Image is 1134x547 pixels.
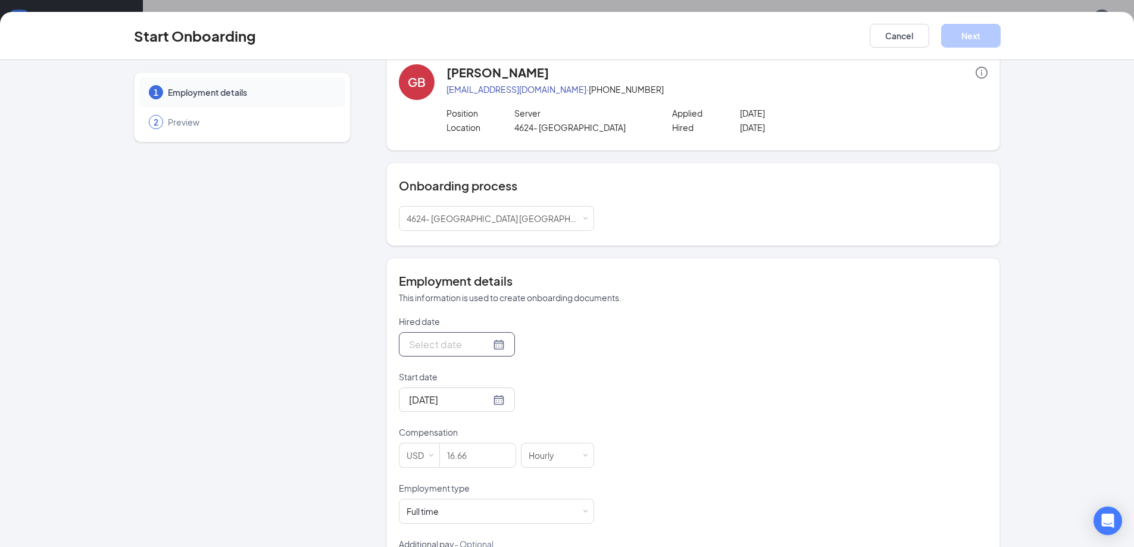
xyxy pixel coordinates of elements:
p: Location [446,121,514,133]
span: Preview [168,116,333,128]
button: Cancel [870,24,929,48]
p: This information is used to create onboarding documents. [399,292,988,304]
p: · [PHONE_NUMBER] [446,83,988,95]
span: 4624- [GEOGRAPHIC_DATA] [GEOGRAPHIC_DATA] Onboarding Process [407,213,688,224]
p: Hired date [399,315,594,327]
input: Select date [409,337,491,352]
h4: [PERSON_NAME] [446,64,549,81]
span: Employment details [168,86,333,98]
button: Next [941,24,1001,48]
h4: Employment details [399,273,988,289]
span: info-circle [976,67,988,79]
p: Hired [672,121,740,133]
p: Server [514,107,649,119]
h3: Start Onboarding [134,26,256,46]
div: Hourly [529,443,563,467]
input: Amount [440,443,516,467]
p: Position [446,107,514,119]
a: [EMAIL_ADDRESS][DOMAIN_NAME] [446,84,586,95]
p: Employment type [399,482,594,494]
span: 2 [154,116,158,128]
p: [DATE] [740,121,875,133]
div: Full time [407,505,439,517]
div: USD [407,443,432,467]
span: 1 [154,86,158,98]
p: Compensation [399,426,594,438]
p: Applied [672,107,740,119]
p: 4624- [GEOGRAPHIC_DATA] [514,121,649,133]
div: [object Object] [407,505,447,517]
p: Start date [399,371,594,383]
div: GB [408,74,426,90]
input: Jul 20, 2025 [409,392,491,407]
div: Open Intercom Messenger [1094,507,1122,535]
p: [DATE] [740,107,875,119]
h4: Onboarding process [399,177,988,194]
div: [object Object] [407,207,586,230]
